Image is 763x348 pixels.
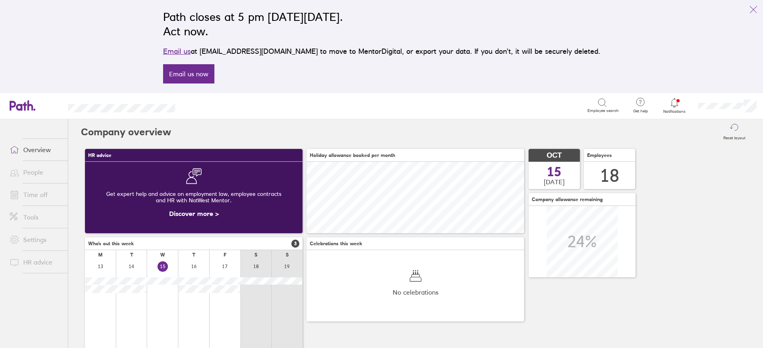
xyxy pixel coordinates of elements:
span: [DATE] [544,178,565,185]
div: W [160,252,165,258]
a: Email us now [163,64,214,83]
div: S [286,252,289,258]
button: Reset layout [719,119,750,145]
span: 15 [547,165,561,178]
span: Celebrations this week [310,241,362,246]
a: Tools [3,209,68,225]
div: F [224,252,226,258]
div: S [254,252,257,258]
span: Employee search [587,108,619,113]
span: No celebrations [393,289,438,296]
a: People [3,164,68,180]
span: Who's out this week [88,241,134,246]
a: HR advice [3,254,68,270]
span: Holiday allowance booked per month [310,153,395,158]
a: Discover more > [169,210,219,218]
a: Overview [3,142,68,158]
a: Notifications [662,97,688,114]
div: T [130,252,133,258]
span: Notifications [662,109,688,114]
div: Search [197,102,217,109]
div: T [192,252,195,258]
div: M [98,252,103,258]
div: Get expert help and advice on employment law, employee contracts and HR with NatWest Mentor. [91,184,296,210]
span: Company allowance remaining [532,197,603,202]
span: HR advice [88,153,111,158]
p: at [EMAIL_ADDRESS][DOMAIN_NAME] to move to MentorDigital, or export your data. If you don’t, it w... [163,46,600,57]
div: 18 [600,165,619,186]
label: Reset layout [719,133,750,140]
a: Time off [3,187,68,203]
span: OCT [547,151,562,160]
span: 3 [291,240,299,248]
a: Settings [3,232,68,248]
a: Email us [163,47,191,55]
span: Get help [628,109,654,114]
span: Employees [587,153,612,158]
h2: Company overview [81,119,171,145]
h2: Path closes at 5 pm [DATE][DATE]. Act now. [163,10,600,39]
